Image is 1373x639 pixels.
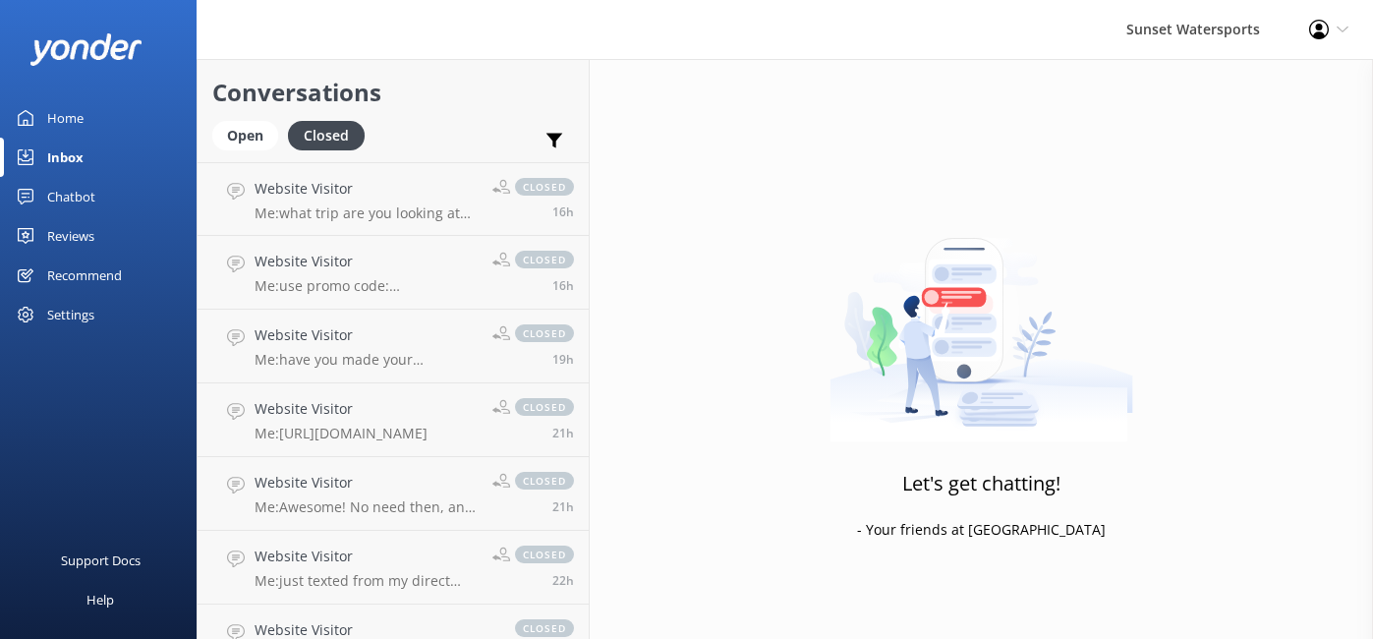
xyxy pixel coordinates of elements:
[255,572,478,590] p: Me: just texted from my direct line so you'll have that as well- you can also let me know when yo...
[255,277,478,295] p: Me: use promo code: SUNSETJETSKI [URL][DOMAIN_NAME]
[198,310,589,383] a: Website VisitorMe:have you made your reservation?closed19h
[515,178,574,196] span: closed
[288,124,374,145] a: Closed
[212,124,288,145] a: Open
[515,251,574,268] span: closed
[255,204,478,222] p: Me: what trip are you looking at doing?
[212,121,278,150] div: Open
[515,472,574,490] span: closed
[47,138,84,177] div: Inbox
[212,74,574,111] h2: Conversations
[515,619,574,637] span: closed
[47,177,95,216] div: Chatbot
[198,457,589,531] a: Website VisitorMe:Awesome! No need then, and you can also do multiple turns on the jetskis as lon...
[902,468,1060,499] h3: Let's get chatting!
[255,251,478,272] h4: Website Visitor
[552,351,574,368] span: Oct 02 2025 11:45am (UTC -05:00) America/Cancun
[255,425,428,442] p: Me: [URL][DOMAIN_NAME]
[552,203,574,220] span: Oct 02 2025 02:29pm (UTC -05:00) America/Cancun
[255,498,478,516] p: Me: Awesome! No need then, and you can also do multiple turns on the jetskis as long as everyone ...
[47,98,84,138] div: Home
[255,546,478,567] h4: Website Visitor
[255,351,478,369] p: Me: have you made your reservation?
[552,572,574,589] span: Oct 02 2025 08:16am (UTC -05:00) America/Cancun
[552,425,574,441] span: Oct 02 2025 10:03am (UTC -05:00) America/Cancun
[255,398,428,420] h4: Website Visitor
[830,197,1133,442] img: artwork of a man stealing a conversation from at giant smartphone
[515,546,574,563] span: closed
[47,295,94,334] div: Settings
[198,531,589,605] a: Website VisitorMe:just texted from my direct line so you'll have that as well- you can also let m...
[552,277,574,294] span: Oct 02 2025 02:23pm (UTC -05:00) America/Cancun
[288,121,365,150] div: Closed
[857,519,1106,541] p: - Your friends at [GEOGRAPHIC_DATA]
[47,216,94,256] div: Reviews
[61,541,141,580] div: Support Docs
[29,33,143,66] img: yonder-white-logo.png
[255,178,478,200] h4: Website Visitor
[47,256,122,295] div: Recommend
[255,324,478,346] h4: Website Visitor
[198,236,589,310] a: Website VisitorMe:use promo code: SUNSETJETSKI [URL][DOMAIN_NAME]closed16h
[198,162,589,236] a: Website VisitorMe:what trip are you looking at doing?closed16h
[198,383,589,457] a: Website VisitorMe:[URL][DOMAIN_NAME]closed21h
[552,498,574,515] span: Oct 02 2025 09:26am (UTC -05:00) America/Cancun
[86,580,114,619] div: Help
[515,398,574,416] span: closed
[255,472,478,494] h4: Website Visitor
[515,324,574,342] span: closed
